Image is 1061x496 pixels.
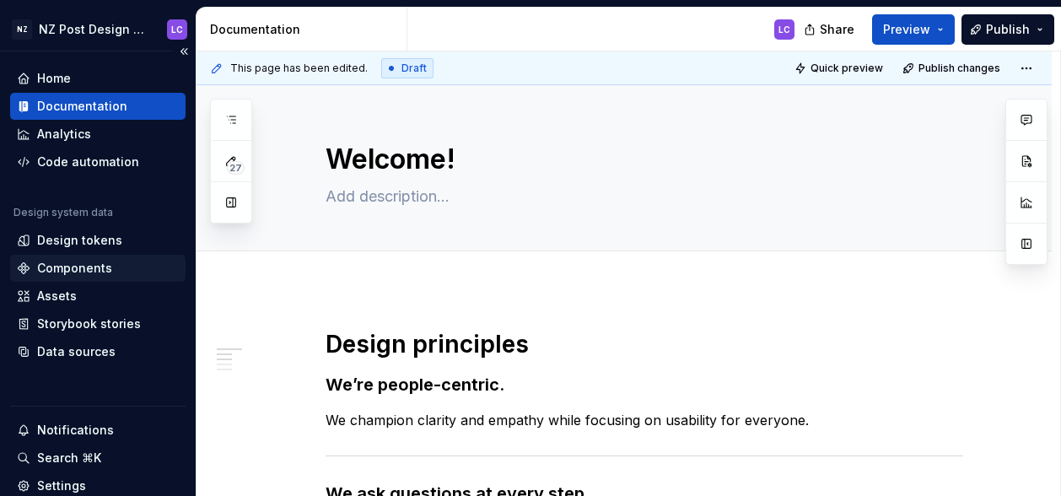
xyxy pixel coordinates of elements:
div: NZ Post Design System [39,21,147,38]
button: Notifications [10,417,186,444]
button: Collapse sidebar [172,40,196,63]
span: Preview [883,21,930,38]
div: Storybook stories [37,315,141,332]
div: LC [171,23,183,36]
div: Design tokens [37,232,122,249]
button: Share [795,14,865,45]
button: Search ⌘K [10,445,186,472]
div: Design system data [13,206,113,219]
button: Preview [872,14,955,45]
div: Code automation [37,154,139,170]
div: Data sources [37,343,116,360]
div: Analytics [37,126,91,143]
span: Quick preview [811,62,883,75]
span: Publish [986,21,1030,38]
h3: We’re people-centric. [326,373,963,396]
div: Search ⌘K [37,450,101,466]
div: Settings [37,477,86,494]
div: NZ [12,19,32,40]
button: Publish changes [897,57,1008,80]
div: Documentation [210,21,400,38]
span: Publish changes [918,62,1000,75]
div: Documentation [37,98,127,115]
a: Design tokens [10,227,186,254]
textarea: Welcome! [322,139,960,180]
button: Publish [961,14,1054,45]
span: Share [820,21,854,38]
a: Storybook stories [10,310,186,337]
span: 27 [227,161,245,175]
a: Documentation [10,93,186,120]
div: LC [778,23,790,36]
div: Assets [37,288,77,305]
div: Components [37,260,112,277]
a: Components [10,255,186,282]
a: Home [10,65,186,92]
button: NZNZ Post Design SystemLC [3,11,192,47]
a: Assets [10,283,186,310]
span: This page has been edited. [230,62,368,75]
a: Code automation [10,148,186,175]
p: We champion clarity and empathy while focusing on usability for everyone. [326,410,963,430]
a: Analytics [10,121,186,148]
div: Notifications [37,422,114,439]
h1: Design principles [326,329,963,359]
a: Data sources [10,338,186,365]
span: Draft [401,62,427,75]
button: Quick preview [789,57,891,80]
div: Home [37,70,71,87]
